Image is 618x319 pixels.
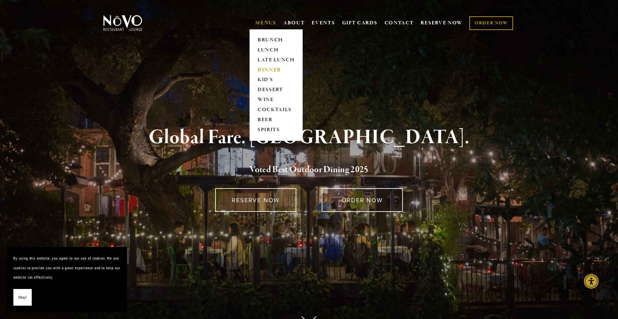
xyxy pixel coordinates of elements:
a: ABOUT [283,20,305,26]
img: Novo Restaurant &amp; Lounge [102,15,144,31]
a: RESERVE NOW [215,188,296,212]
a: EVENTS [312,20,335,26]
h2: 5 [114,163,504,177]
a: COCKTAILS [255,105,297,115]
a: KID'S [255,75,297,85]
a: SPIRITS [255,125,297,135]
a: ORDER NOW [469,16,513,30]
a: ORDER NOW [322,188,403,212]
a: BRUNCH [255,35,297,45]
a: LUNCH [255,45,297,55]
a: LATE LUNCH [255,55,297,65]
span: Okay! [18,293,27,302]
button: Okay! [13,289,32,306]
a: DINNER [255,65,297,75]
a: Voted Best Outdoor Dining 202 [250,164,364,177]
a: RESERVE NOW [421,17,463,29]
div: Accessibility Menu [584,274,599,289]
section: Cookie banner [7,247,127,312]
a: CONTACT [384,17,414,29]
a: BEER [255,115,297,125]
a: MENUS [255,20,276,26]
a: DESSERT [255,85,297,95]
p: By using this website, you agree to our use of cookies. We use cookies to provide you with a grea... [13,254,120,282]
a: WINE [255,95,297,105]
a: GIFT CARDS [342,17,377,29]
strong: Global Fare. [GEOGRAPHIC_DATA]. [149,125,469,150]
